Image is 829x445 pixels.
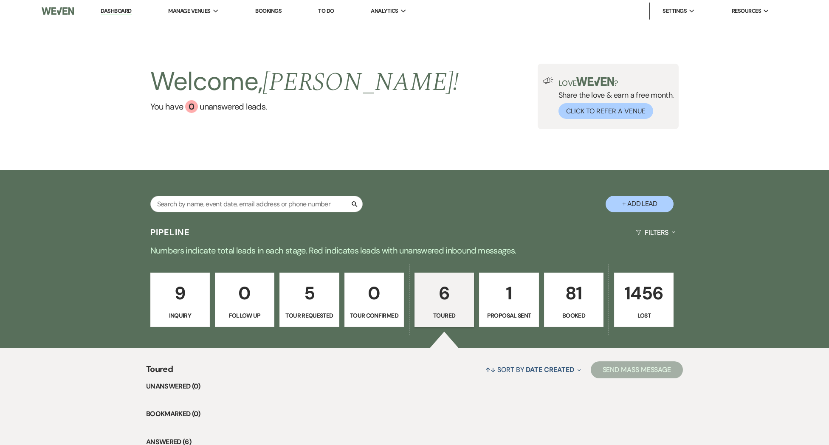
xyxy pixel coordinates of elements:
[550,311,598,320] p: Booked
[543,77,553,84] img: loud-speaker-illustration.svg
[109,244,720,257] p: Numbers indicate total leads in each stage. Red indicates leads with unanswered inbound messages.
[485,365,496,374] span: ↑↓
[606,196,674,212] button: + Add Lead
[482,358,584,381] button: Sort By Date Created
[150,196,363,212] input: Search by name, event date, email address or phone number
[420,279,468,307] p: 6
[146,381,683,392] li: Unanswered (0)
[318,7,334,14] a: To Do
[146,363,173,381] span: Toured
[420,311,468,320] p: Toured
[279,273,339,327] a: 5Tour Requested
[544,273,603,327] a: 81Booked
[42,2,74,20] img: Weven Logo
[663,7,687,15] span: Settings
[553,77,674,119] div: Share the love & earn a free month.
[558,103,653,119] button: Click to Refer a Venue
[732,7,761,15] span: Resources
[485,311,533,320] p: Proposal Sent
[185,100,198,113] div: 0
[150,226,190,238] h3: Pipeline
[146,408,683,420] li: Bookmarked (0)
[371,7,398,15] span: Analytics
[632,221,679,244] button: Filters
[101,7,131,15] a: Dashboard
[558,77,674,87] p: Love ?
[414,273,474,327] a: 6Toured
[150,64,459,100] h2: Welcome,
[215,273,274,327] a: 0Follow Up
[156,311,204,320] p: Inquiry
[262,63,459,102] span: [PERSON_NAME] !
[614,273,674,327] a: 1456Lost
[350,311,398,320] p: Tour Confirmed
[485,279,533,307] p: 1
[526,365,574,374] span: Date Created
[576,77,614,86] img: weven-logo-green.svg
[255,7,282,14] a: Bookings
[350,279,398,307] p: 0
[620,311,668,320] p: Lost
[220,311,269,320] p: Follow Up
[479,273,539,327] a: 1Proposal Sent
[344,273,404,327] a: 0Tour Confirmed
[285,311,333,320] p: Tour Requested
[550,279,598,307] p: 81
[168,7,210,15] span: Manage Venues
[156,279,204,307] p: 9
[620,279,668,307] p: 1456
[285,279,333,307] p: 5
[150,100,459,113] a: You have 0 unanswered leads.
[150,273,210,327] a: 9Inquiry
[591,361,683,378] button: Send Mass Message
[220,279,269,307] p: 0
